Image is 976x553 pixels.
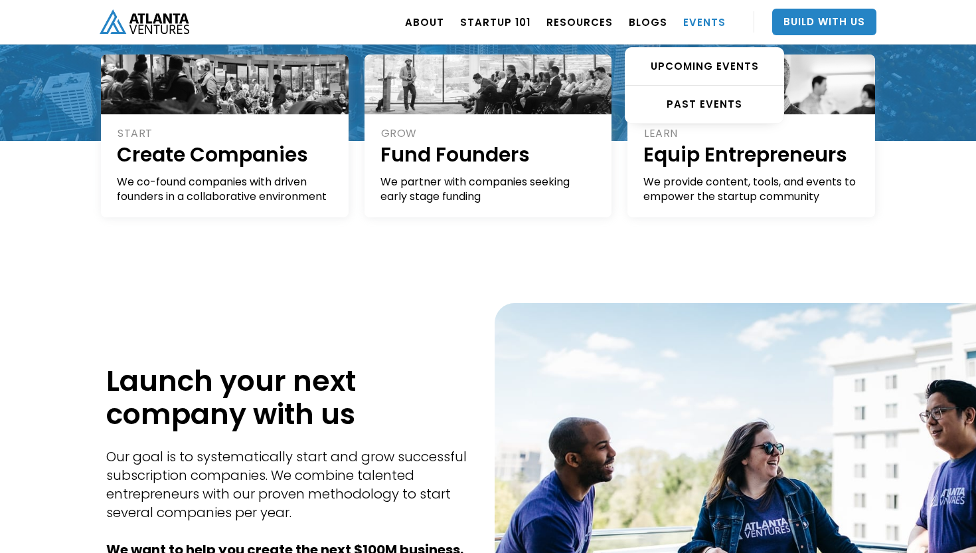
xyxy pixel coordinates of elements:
h1: Launch your next company with us [106,364,475,431]
h1: Equip Entrepreneurs [643,141,860,168]
a: EVENTS [683,3,726,41]
a: Startup 101 [460,3,530,41]
div: LEARN [644,126,860,141]
a: GROWFund FoundersWe partner with companies seeking early stage funding [365,55,612,217]
a: ABOUT [405,3,444,41]
div: UPCOMING EVENTS [625,60,783,73]
a: LEARNEquip EntrepreneursWe provide content, tools, and events to empower the startup community [627,55,875,217]
a: Build With Us [772,9,876,35]
h1: Fund Founders [380,141,598,168]
div: We co-found companies with driven founders in a collaborative environment [117,175,334,204]
a: RESOURCES [546,3,613,41]
a: BLOGS [629,3,667,41]
a: PAST EVENTS [625,86,783,123]
div: START [118,126,334,141]
div: PAST EVENTS [625,98,783,111]
a: STARTCreate CompaniesWe co-found companies with driven founders in a collaborative environment [101,55,349,217]
div: GROW [381,126,598,141]
div: We partner with companies seeking early stage funding [380,175,598,204]
a: UPCOMING EVENTS [625,48,783,86]
div: We provide content, tools, and events to empower the startup community [643,175,860,204]
h1: Create Companies [117,141,334,168]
